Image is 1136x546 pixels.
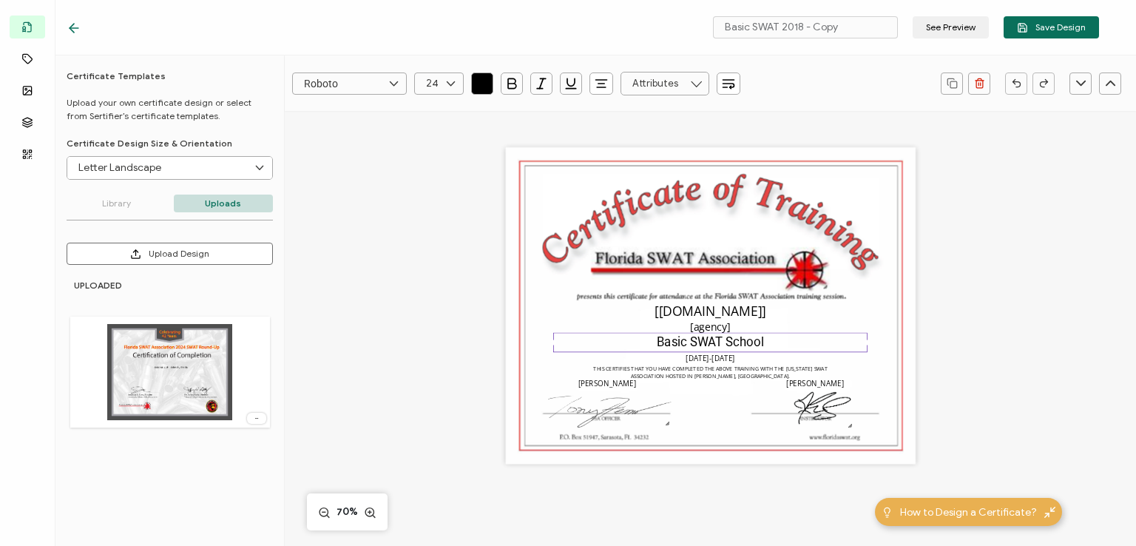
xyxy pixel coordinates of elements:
pre: Basic SWAT School [657,335,764,350]
pre: [agency] [690,320,731,334]
span: How to Design a Certificate? [900,505,1037,520]
button: Upload Design [67,243,273,265]
p: Upload your own certificate design or select from Sertifier’s certificate templates. [67,96,273,123]
img: minimize-icon.svg [1044,507,1055,518]
pre: THIS CERTIFIES THAT YOU HAVE COMPLETED THE ABOVE TRAINING WITH THE [US_STATE] SWAT ASSOCIATION HO... [593,365,829,380]
input: Select [414,73,464,95]
input: Select [67,157,272,179]
pre: [PERSON_NAME] [578,379,636,388]
pre: [[DOMAIN_NAME]] [655,302,766,320]
pre: [DATE]-[DATE] [686,354,735,363]
img: cdf0a7ff-b99d-4894-bb42-f07ce92642e6.jpg [591,247,829,291]
p: Uploads [174,195,274,212]
button: Save Design [1004,16,1099,38]
p: Library [67,195,166,212]
img: 23a0e087-92ff-4d87-bb9d-a7f63449a1c4.gif [785,385,854,430]
span: 70% [334,505,360,519]
img: 65585557-4e7e-4049-a2eb-3f847d3c24b2.gif [547,395,672,428]
p: Certificate Design Size & Orientation [67,138,273,149]
input: Name your certificate [713,16,898,38]
h6: Certificate Templates [67,70,273,81]
img: 08e94f4d-063e-4f5a-86e3-3a2b26b76514.jpg [107,324,231,420]
span: Save Design [1017,22,1086,33]
h6: UPLOADED [74,280,270,291]
button: See Preview [913,16,989,38]
input: Attributes [621,72,709,95]
input: Select [292,73,407,95]
pre: [PERSON_NAME] [786,379,844,388]
iframe: Chat Widget [1062,475,1136,546]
